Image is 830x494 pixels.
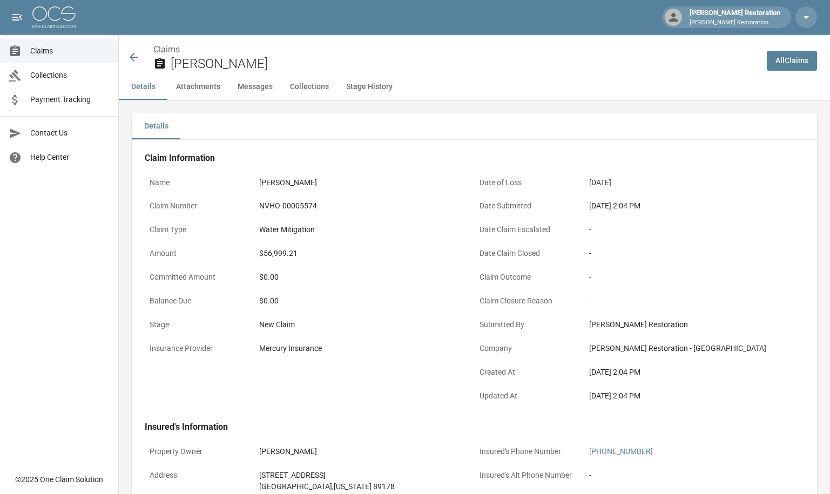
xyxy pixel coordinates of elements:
div: details tabs [132,113,817,139]
div: [STREET_ADDRESS] [259,470,395,481]
span: Contact Us [30,127,110,139]
div: [PERSON_NAME] Restoration [685,8,785,27]
p: Claim Outcome [475,267,584,288]
div: $56,999.21 [259,248,298,259]
div: - [589,295,799,307]
div: - [589,248,799,259]
h2: [PERSON_NAME] [171,56,758,72]
span: Collections [30,70,110,81]
div: $0.00 [259,295,469,307]
div: © 2025 One Claim Solution [15,474,103,485]
div: NVHO-00005574 [259,200,317,212]
div: New Claim [259,319,469,330]
h4: Insured's Information [145,422,804,432]
span: Payment Tracking [30,94,110,105]
div: - [589,272,799,283]
p: Claim Number [145,195,254,216]
p: Claim Closure Reason [475,290,584,312]
p: Balance Due [145,290,254,312]
p: Amount [145,243,254,264]
p: Created At [475,362,584,383]
p: Claim Type [145,219,254,240]
div: [DATE] 2:04 PM [589,367,799,378]
button: Collections [281,74,338,100]
p: Property Owner [145,441,254,462]
a: AllClaims [767,51,817,71]
span: Help Center [30,152,110,163]
p: Insured's Alt Phone Number [475,465,584,486]
p: Date Claim Escalated [475,219,584,240]
p: Name [145,172,254,193]
div: - [589,224,799,235]
div: - [589,470,591,481]
div: [PERSON_NAME] Restoration [589,319,799,330]
p: Insurance Provider [145,338,254,359]
button: Attachments [167,74,229,100]
button: Stage History [338,74,401,100]
button: Messages [229,74,281,100]
div: $0.00 [259,272,469,283]
p: Date of Loss [475,172,584,193]
p: Committed Amount [145,267,254,288]
div: [PERSON_NAME] [259,446,317,457]
button: open drawer [6,6,28,28]
a: Claims [153,44,180,55]
nav: breadcrumb [153,43,758,56]
div: Water Mitigation [259,224,315,235]
button: Details [132,113,180,139]
p: Stage [145,314,254,335]
button: Details [119,74,167,100]
p: Insured's Phone Number [475,441,584,462]
div: Mercury Insurance [259,343,322,354]
p: Address [145,465,254,486]
p: Date Claim Closed [475,243,584,264]
div: [DATE] [589,177,611,188]
div: [DATE] 2:04 PM [589,390,799,402]
div: [GEOGRAPHIC_DATA] , [US_STATE] 89178 [259,481,395,492]
img: ocs-logo-white-transparent.png [32,6,76,28]
div: [DATE] 2:04 PM [589,200,799,212]
p: Updated At [475,385,584,407]
div: [PERSON_NAME] [259,177,317,188]
a: [PHONE_NUMBER] [589,447,653,456]
h4: Claim Information [145,153,804,164]
p: Company [475,338,584,359]
span: Claims [30,45,110,57]
p: Date Submitted [475,195,584,216]
p: Submitted By [475,314,584,335]
div: [PERSON_NAME] Restoration - [GEOGRAPHIC_DATA] [589,343,799,354]
div: anchor tabs [119,74,830,100]
p: [PERSON_NAME] Restoration [690,18,780,28]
